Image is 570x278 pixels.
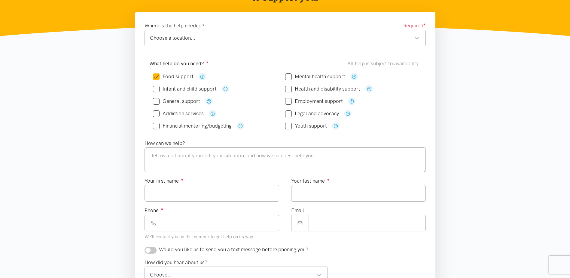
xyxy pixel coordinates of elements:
sup: ● [161,207,163,211]
label: Financial mentoring/budgeting [153,123,232,128]
label: Phone [145,206,163,215]
label: Addiction services [153,111,204,116]
label: Youth support [285,123,327,128]
label: Your last name [291,177,330,185]
sup: ● [181,177,184,182]
label: Health and disability support [285,86,360,91]
label: What help do you need? [149,60,209,68]
span: Would you like us to send you a text message before phoning you? [159,246,308,252]
span: Required [403,22,426,30]
div: All help is subject to availability [347,60,421,68]
label: How did you hear about us? [145,258,207,267]
small: We'll contact you on this number to get help on its way. [145,234,254,239]
label: Legal and advocacy [285,111,339,116]
sup: ● [206,60,209,64]
label: Infant and child support [153,86,217,91]
label: Employment support [285,99,343,104]
label: Your first name [145,177,184,185]
label: Food support [153,74,194,79]
label: Email [291,206,304,215]
sup: ● [423,22,426,26]
label: Where is the help needed? [145,22,204,30]
div: Choose a location... [150,34,419,42]
input: Phone number [162,215,279,231]
label: General support [153,99,200,104]
label: How can we help? [145,139,185,147]
label: Mental health support [285,74,345,79]
input: Email [309,215,426,231]
sup: ● [327,177,330,182]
